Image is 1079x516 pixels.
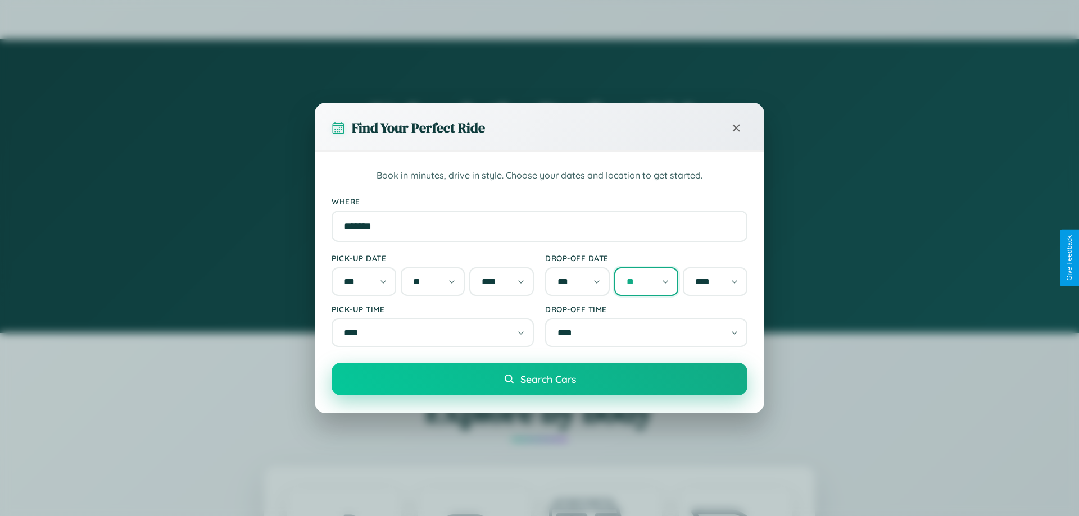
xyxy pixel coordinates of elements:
label: Pick-up Date [332,253,534,263]
p: Book in minutes, drive in style. Choose your dates and location to get started. [332,168,747,183]
label: Drop-off Date [545,253,747,263]
span: Search Cars [520,373,576,385]
label: Pick-up Time [332,304,534,314]
label: Drop-off Time [545,304,747,314]
button: Search Cars [332,363,747,395]
label: Where [332,197,747,206]
h3: Find Your Perfect Ride [352,118,485,137]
